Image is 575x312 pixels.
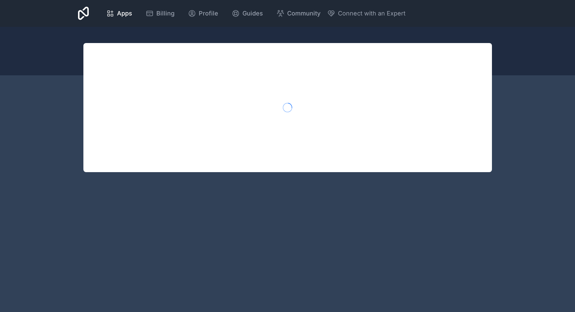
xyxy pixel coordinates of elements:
span: Billing [156,9,175,18]
span: Community [287,9,320,18]
button: Connect with an Expert [327,9,406,18]
a: Apps [101,6,138,21]
a: Guides [226,6,268,21]
a: Profile [183,6,224,21]
a: Community [271,6,326,21]
span: Apps [117,9,132,18]
span: Guides [242,9,263,18]
span: Profile [199,9,218,18]
a: Billing [140,6,180,21]
span: Connect with an Expert [338,9,406,18]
